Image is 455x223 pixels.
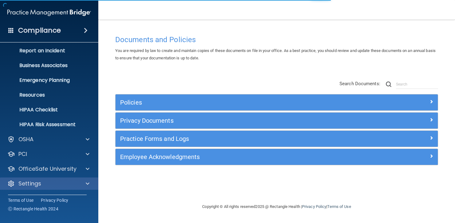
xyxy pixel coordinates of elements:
div: Copyright © All rights reserved 2025 @ Rectangle Health | | [165,197,389,217]
p: PCI [18,150,27,158]
a: Privacy Policy [302,204,326,209]
p: OSHA [18,136,34,143]
span: You are required by law to create and maintain copies of these documents on file in your office. ... [115,48,436,60]
img: ic-search.3b580494.png [386,82,391,87]
span: Ⓒ Rectangle Health 2024 [8,206,58,212]
h4: Compliance [18,26,61,35]
p: Emergency Planning [4,77,88,83]
a: Privacy Policy [41,197,69,203]
a: Settings [7,180,89,187]
a: Privacy Documents [120,116,433,125]
h5: Policies [120,99,353,106]
h5: Practice Forms and Logs [120,135,353,142]
a: Policies [120,98,433,107]
a: Employee Acknowledgments [120,152,433,162]
p: Business Associates [4,62,88,69]
span: Search Documents: [339,81,380,86]
p: Settings [18,180,41,187]
h5: Privacy Documents [120,117,353,124]
a: OfficeSafe University [7,165,89,173]
h5: Employee Acknowledgments [120,153,353,160]
a: OSHA [7,136,89,143]
a: Terms of Use [327,204,351,209]
h4: Documents and Policies [115,36,438,44]
input: Search [396,80,438,89]
a: Terms of Use [8,197,33,203]
img: PMB logo [7,6,91,19]
p: Resources [4,92,88,98]
p: Report an Incident [4,48,88,54]
p: OfficeSafe University [18,165,76,173]
p: HIPAA Risk Assessment [4,121,88,128]
p: HIPAA Checklist [4,107,88,113]
a: Practice Forms and Logs [120,134,433,144]
a: PCI [7,150,89,158]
